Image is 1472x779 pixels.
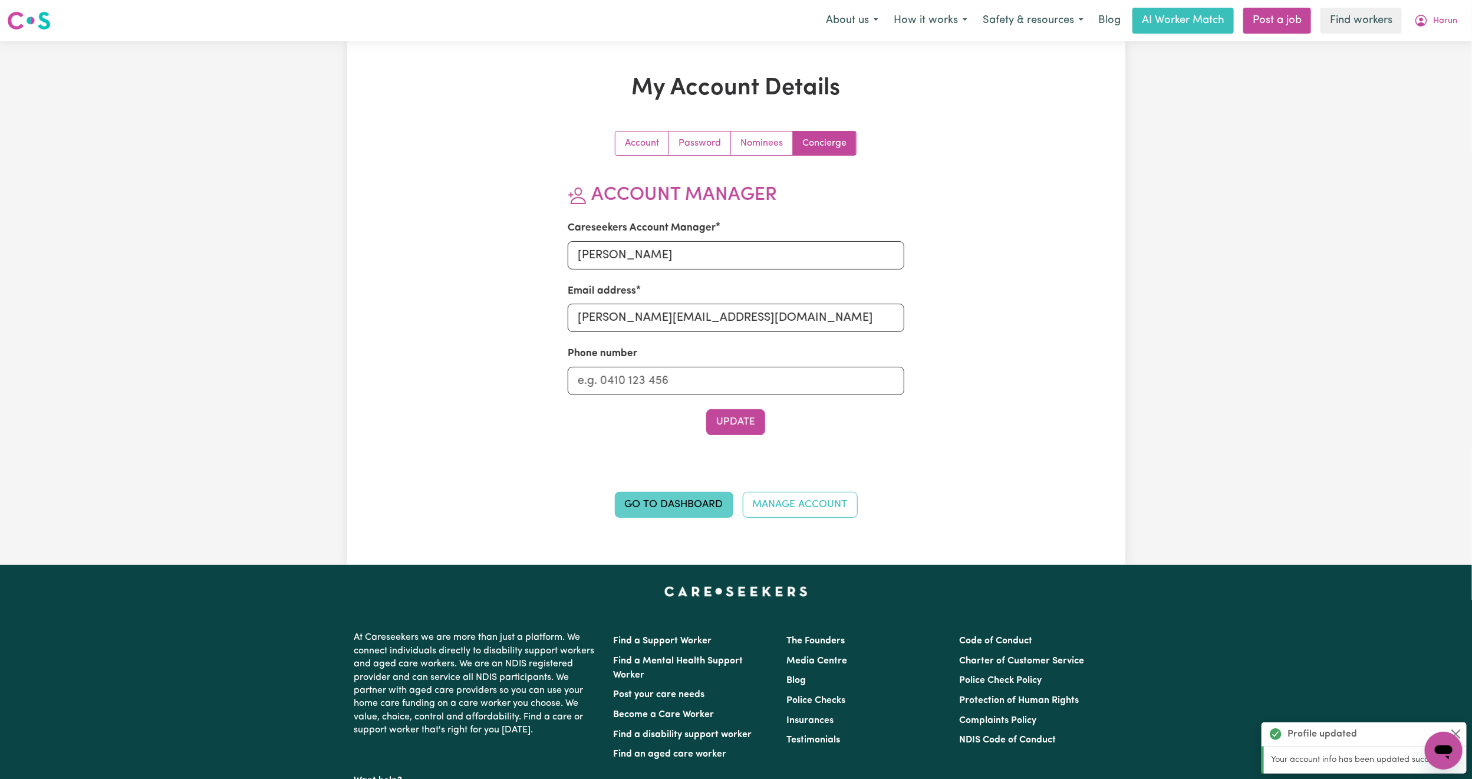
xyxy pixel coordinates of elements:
iframe: Button to launch messaging window, conversation in progress [1425,732,1463,770]
a: AI Worker Match [1132,8,1234,34]
a: Find an aged care worker [614,750,727,759]
a: Update account manager [793,132,856,155]
a: Post a job [1243,8,1311,34]
img: Careseekers logo [7,10,51,31]
input: e.g. Amanda van Eldik [568,241,904,269]
a: Go to Dashboard [615,492,733,518]
a: Protection of Human Rights [959,696,1079,705]
a: Find a Support Worker [614,636,712,646]
a: Update your password [669,132,731,155]
a: NDIS Code of Conduct [959,735,1056,745]
label: Email address [568,284,636,299]
a: Code of Conduct [959,636,1032,646]
input: e.g. 0410 123 456 [568,367,904,395]
a: Blog [1091,8,1128,34]
a: Police Check Policy [959,676,1042,685]
button: Safety & resources [975,8,1091,33]
a: Police Checks [786,696,845,705]
a: Manage Account [743,492,858,518]
button: How it works [886,8,975,33]
a: Blog [786,676,806,685]
a: The Founders [786,636,845,646]
a: Find a Mental Health Support Worker [614,656,743,680]
a: Update your account [615,132,669,155]
a: Charter of Customer Service [959,656,1084,666]
button: Update [706,409,765,435]
label: Careseekers Account Manager [568,221,716,236]
strong: Profile updated [1287,727,1357,741]
label: Phone number [568,346,637,361]
a: Find workers [1320,8,1402,34]
a: Testimonials [786,735,840,745]
input: e.g. amanda@careseekers.com.au [568,304,904,332]
h2: Account Manager [568,184,904,206]
a: Careseekers home page [664,586,808,596]
a: Complaints Policy [959,716,1036,725]
p: At Careseekers we are more than just a platform. We connect individuals directly to disability su... [354,626,600,741]
a: Update your nominees [731,132,793,155]
h1: My Account Details [484,74,989,103]
p: Your account info has been updated successfully [1271,754,1460,767]
a: Post your care needs [614,690,705,699]
a: Media Centre [786,656,847,666]
span: Harun [1433,15,1457,28]
a: Become a Care Worker [614,710,714,719]
button: Close [1449,727,1463,741]
button: My Account [1407,8,1465,33]
a: Insurances [786,716,834,725]
button: About us [818,8,886,33]
a: Find a disability support worker [614,730,752,739]
a: Careseekers logo [7,7,51,34]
